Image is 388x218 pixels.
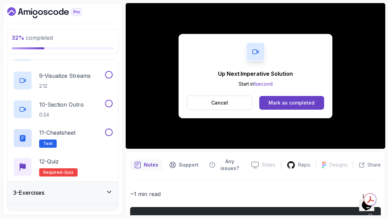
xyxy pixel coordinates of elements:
button: Support button [165,156,203,174]
span: Text [43,141,53,146]
button: 9-Visualize Streams2:12 [13,71,113,90]
button: Mark as completed [259,96,324,110]
button: 10-Section Outro0:24 [13,100,113,119]
span: Required- [43,170,64,175]
span: completed [12,34,53,41]
a: Repo [281,161,316,169]
h3: 3 - Exercises [13,189,44,197]
p: Notes [144,161,158,168]
button: Cancel [187,96,252,110]
p: 0:24 [39,111,84,118]
p: 9 - Visualize Streams [39,72,91,80]
button: notes button [130,156,162,174]
p: Any issues? [218,158,242,172]
button: Feedback button [205,156,246,174]
iframe: chat widget [359,191,381,211]
div: Mark as completed [269,99,315,106]
p: Up Next: Imperative Solution [218,70,293,78]
p: 10 - Section Outro [39,100,84,109]
button: 12-QuizRequired-quiz [13,157,113,177]
p: 11 - Cheatsheet [39,129,76,137]
p: Designs [329,161,347,168]
p: Slides [262,161,275,168]
p: Share [367,161,381,168]
a: Dashboard [7,7,98,18]
p: 12 - Quiz [39,157,59,166]
button: 3-Exercises [8,182,118,204]
span: quiz [64,170,73,175]
span: 32 % [12,34,24,41]
button: 11-CheatsheetText [13,129,113,148]
p: Start in [218,81,293,87]
p: ~1 min read [130,189,381,199]
iframe: 6 - Declarative Solution [126,3,385,149]
span: 1 second [254,81,273,87]
p: Support [179,161,198,168]
p: Repo [298,161,310,168]
p: 2:12 [39,83,91,89]
p: Cancel [211,99,228,106]
button: Share [353,161,381,168]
